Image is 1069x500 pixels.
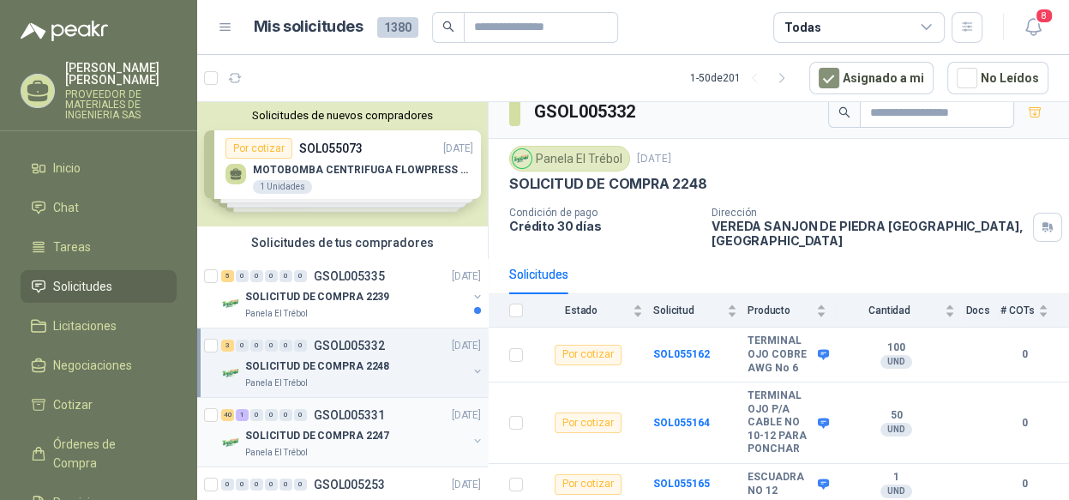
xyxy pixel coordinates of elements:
[53,198,79,217] span: Chat
[837,294,965,328] th: Cantidad
[236,479,249,491] div: 0
[265,409,278,421] div: 0
[509,219,698,233] p: Crédito 30 días
[314,479,385,491] p: GSOL005253
[880,485,912,498] div: UND
[21,21,108,41] img: Logo peakr
[555,474,622,495] div: Por cotizar
[53,395,93,414] span: Cotizar
[53,316,117,335] span: Licitaciones
[245,377,308,390] p: Panela El Trébol
[250,270,263,282] div: 0
[279,409,292,421] div: 0
[221,270,234,282] div: 5
[21,310,177,342] a: Licitaciones
[1035,8,1054,24] span: 8
[314,340,385,352] p: GSOL005332
[53,277,112,296] span: Solicitudes
[279,340,292,352] div: 0
[1000,346,1048,363] b: 0
[653,304,724,316] span: Solicitud
[442,21,454,33] span: search
[197,226,488,259] div: Solicitudes de tus compradores
[265,270,278,282] div: 0
[1000,294,1069,328] th: # COTs
[245,446,308,460] p: Panela El Trébol
[245,289,389,305] p: SOLICITUD DE COMPRA 2239
[250,479,263,491] div: 0
[555,413,622,433] div: Por cotizar
[221,405,484,460] a: 40 1 0 0 0 0 GSOL005331[DATE] Company LogoSOLICITUD DE COMPRA 2247Panela El Trébol
[21,191,177,224] a: Chat
[1000,304,1035,316] span: # COTs
[809,62,934,94] button: Asignado a mi
[250,409,263,421] div: 0
[837,471,955,485] b: 1
[197,102,488,226] div: Solicitudes de nuevos compradoresPor cotizarSOL055073[DATE] MOTOBOMBA CENTRIFUGA FLOWPRESS 1.5HP-...
[250,340,263,352] div: 0
[533,294,653,328] th: Estado
[837,304,941,316] span: Cantidad
[53,159,81,178] span: Inicio
[452,268,481,285] p: [DATE]
[21,152,177,184] a: Inicio
[509,265,568,284] div: Solicitudes
[712,207,1026,219] p: Dirección
[236,340,249,352] div: 0
[21,428,177,479] a: Órdenes de Compra
[534,99,638,125] h3: GSOL005332
[53,356,132,375] span: Negociaciones
[1000,476,1048,492] b: 0
[509,146,630,172] div: Panela El Trébol
[748,334,814,375] b: TERMINAL OJO COBRE AWG No 6
[221,266,484,321] a: 5 0 0 0 0 0 GSOL005335[DATE] Company LogoSOLICITUD DE COMPRA 2239Panela El Trébol
[279,270,292,282] div: 0
[204,109,481,122] button: Solicitudes de nuevos compradores
[947,62,1048,94] button: No Leídos
[452,477,481,493] p: [DATE]
[784,18,820,37] div: Todas
[21,231,177,263] a: Tareas
[533,304,629,316] span: Estado
[221,432,242,453] img: Company Logo
[65,89,177,120] p: PROVEEDOR DE MATERIALES DE INGENIERIA SAS
[21,270,177,303] a: Solicitudes
[653,478,710,490] a: SOL055165
[509,207,698,219] p: Condición de pago
[653,417,710,429] a: SOL055164
[294,409,307,421] div: 0
[555,345,622,365] div: Por cotizar
[221,363,242,383] img: Company Logo
[221,335,484,390] a: 3 0 0 0 0 0 GSOL005332[DATE] Company LogoSOLICITUD DE COMPRA 2248Panela El Trébol
[1018,12,1048,43] button: 8
[221,293,242,314] img: Company Logo
[1000,415,1048,431] b: 0
[880,423,912,437] div: UND
[221,340,234,352] div: 3
[837,341,955,355] b: 100
[880,355,912,369] div: UND
[254,15,363,39] h1: Mis solicitudes
[21,389,177,421] a: Cotizar
[265,479,278,491] div: 0
[53,435,160,473] span: Órdenes de Compra
[452,407,481,424] p: [DATE]
[265,340,278,352] div: 0
[653,294,748,328] th: Solicitud
[245,428,389,444] p: SOLICITUD DE COMPRA 2247
[279,479,292,491] div: 0
[653,348,710,360] a: SOL055162
[314,270,385,282] p: GSOL005335
[236,270,249,282] div: 0
[245,307,308,321] p: Panela El Trébol
[690,64,796,92] div: 1 - 50 de 201
[53,238,91,256] span: Tareas
[748,389,814,456] b: TERMINAL OJO P/A CABLE NO 10-12 PARA PONCHAR
[65,62,177,86] p: [PERSON_NAME] [PERSON_NAME]
[712,219,1026,248] p: VEREDA SANJON DE PIEDRA [GEOGRAPHIC_DATA] , [GEOGRAPHIC_DATA]
[294,340,307,352] div: 0
[513,149,531,168] img: Company Logo
[748,294,837,328] th: Producto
